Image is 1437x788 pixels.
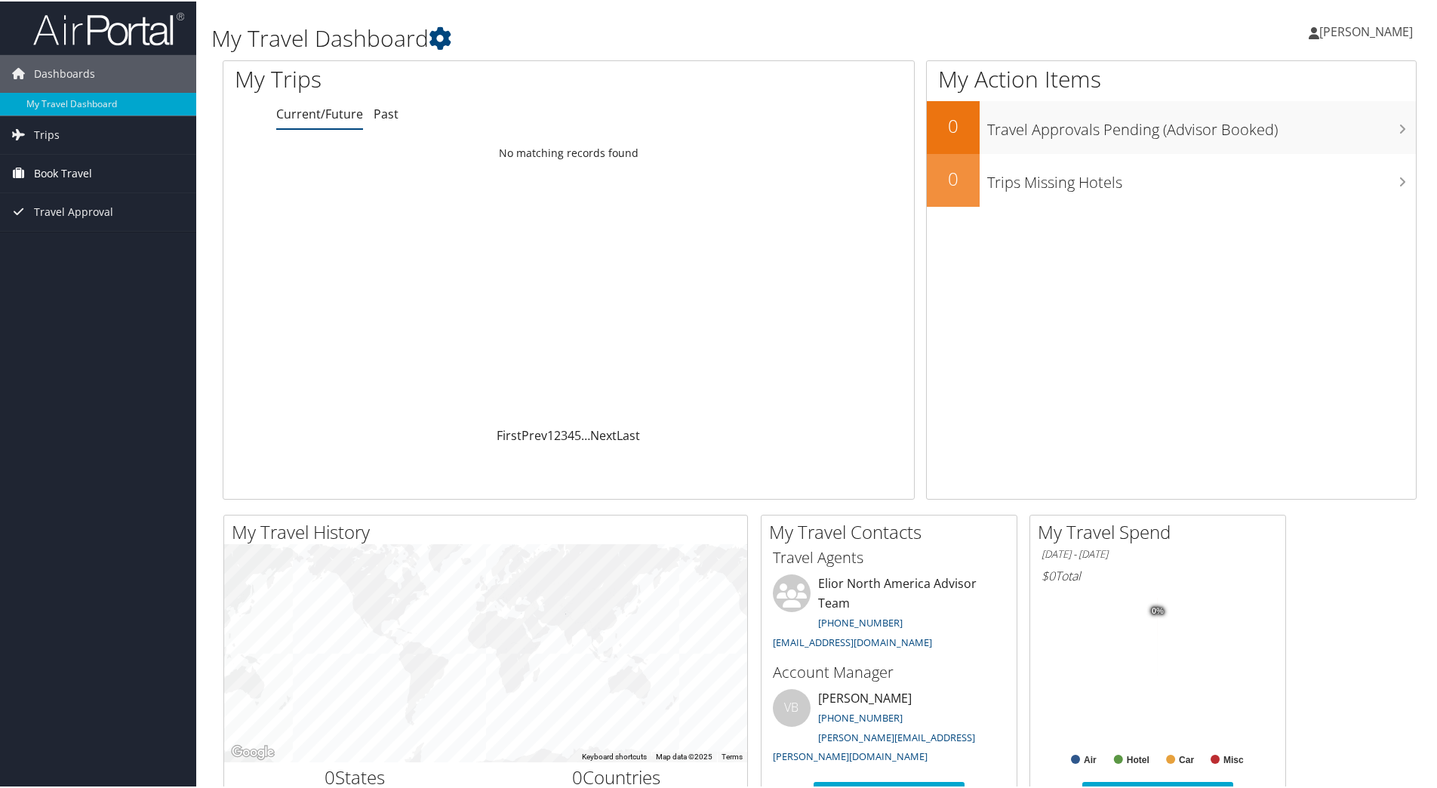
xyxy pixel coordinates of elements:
span: Book Travel [34,153,92,191]
span: $0 [1042,566,1055,583]
a: Terms (opens in new tab) [722,751,743,759]
a: [PHONE_NUMBER] [818,710,903,723]
text: Car [1179,753,1194,764]
text: Misc [1223,753,1244,764]
span: 0 [325,763,335,788]
a: [PERSON_NAME][EMAIL_ADDRESS][PERSON_NAME][DOMAIN_NAME] [773,729,975,762]
a: 2 [554,426,561,442]
h2: My Travel Contacts [769,518,1017,543]
h1: My Travel Dashboard [211,21,1023,53]
h3: Trips Missing Hotels [987,163,1416,192]
h2: 0 [927,165,980,190]
a: 3 [561,426,568,442]
h2: My Travel Spend [1038,518,1285,543]
h3: Travel Agents [773,546,1005,567]
h3: Travel Approvals Pending (Advisor Booked) [987,110,1416,139]
img: airportal-logo.png [33,10,184,45]
li: [PERSON_NAME] [765,688,1013,768]
h6: Total [1042,566,1274,583]
a: First [497,426,522,442]
a: [PHONE_NUMBER] [818,614,903,628]
td: No matching records found [223,138,914,165]
h1: My Trips [235,62,615,94]
img: Google [228,741,278,761]
a: 0Travel Approvals Pending (Advisor Booked) [927,100,1416,152]
div: VB [773,688,811,725]
a: 4 [568,426,574,442]
a: Prev [522,426,547,442]
a: Last [617,426,640,442]
a: Next [590,426,617,442]
span: Dashboards [34,54,95,91]
h6: [DATE] - [DATE] [1042,546,1274,560]
a: 5 [574,426,581,442]
tspan: 0% [1152,605,1164,614]
a: 1 [547,426,554,442]
a: Open this area in Google Maps (opens a new window) [228,741,278,761]
a: 0Trips Missing Hotels [927,152,1416,205]
h2: 0 [927,112,980,137]
span: Map data ©2025 [656,751,712,759]
span: Travel Approval [34,192,113,229]
text: Hotel [1127,753,1149,764]
button: Keyboard shortcuts [582,750,647,761]
span: … [581,426,590,442]
a: [PERSON_NAME] [1309,8,1428,53]
a: [EMAIL_ADDRESS][DOMAIN_NAME] [773,634,932,648]
text: Air [1084,753,1097,764]
li: Elior North America Advisor Team [765,573,1013,654]
span: 0 [572,763,583,788]
h2: My Travel History [232,518,747,543]
h3: Account Manager [773,660,1005,682]
a: Past [374,104,398,121]
span: [PERSON_NAME] [1319,22,1413,38]
a: Current/Future [276,104,363,121]
h1: My Action Items [927,62,1416,94]
span: Trips [34,115,60,152]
